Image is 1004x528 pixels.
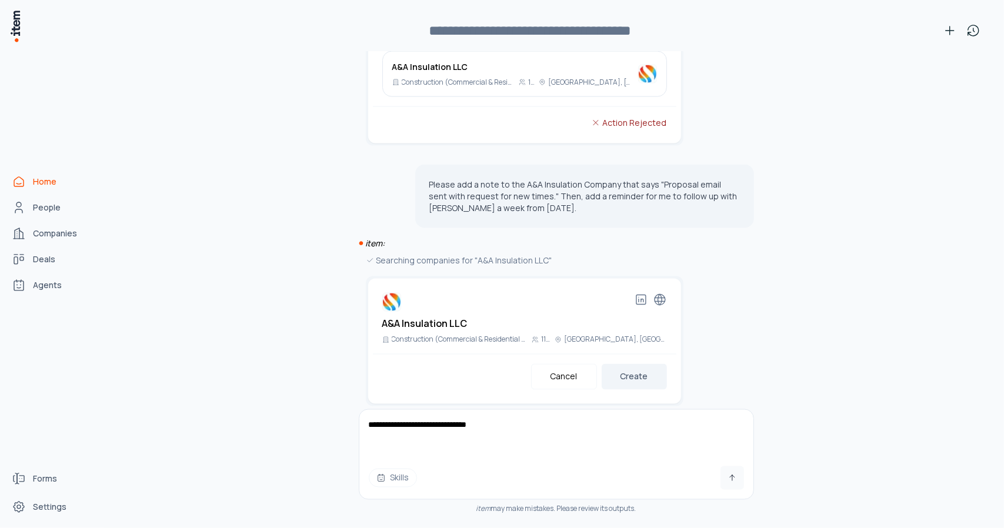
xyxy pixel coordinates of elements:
span: Forms [33,473,57,484]
i: item: [366,238,385,249]
a: Companies [7,222,96,245]
div: may make mistakes. Please review its outputs. [359,504,754,514]
p: 11-50 [541,335,550,345]
img: Item Brain Logo [9,9,21,43]
a: Forms [7,467,96,490]
span: People [33,202,61,213]
p: [GEOGRAPHIC_DATA], [GEOGRAPHIC_DATA] [548,78,633,87]
h2: A&A Insulation LLC [382,316,468,330]
p: Construction (Commercial & Residential Insulation Services) [402,78,515,87]
button: Send message [721,466,744,490]
div: Action Rejected [591,116,667,129]
button: Create [602,364,667,390]
a: Agents [7,273,96,297]
button: Skills [369,469,417,487]
img: A&A Insulation LLC [382,293,401,312]
span: Home [33,176,56,188]
p: 11-50 [528,78,534,87]
p: Construction (Commercial & Residential Insulation Services) [392,335,527,345]
span: Companies [33,228,77,239]
button: View history [962,19,985,42]
span: Skills [391,472,409,484]
button: Cancel [531,364,597,390]
h3: A&A Insulation LLC [392,61,633,73]
i: item [476,504,491,514]
a: Settings [7,495,96,519]
p: Please add a note to the A&A Insulation Company that says "Proposal email sent with request for n... [429,179,740,214]
div: Searching companies for "A&A Insulation LLC" [366,254,683,267]
a: Deals [7,248,96,271]
span: Deals [33,253,55,265]
p: [GEOGRAPHIC_DATA], [GEOGRAPHIC_DATA] [564,335,666,345]
img: A&A Insulation LLC [638,65,657,83]
button: New conversation [938,19,962,42]
a: People [7,196,96,219]
a: Home [7,170,96,193]
span: Settings [33,501,66,513]
span: Agents [33,279,62,291]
